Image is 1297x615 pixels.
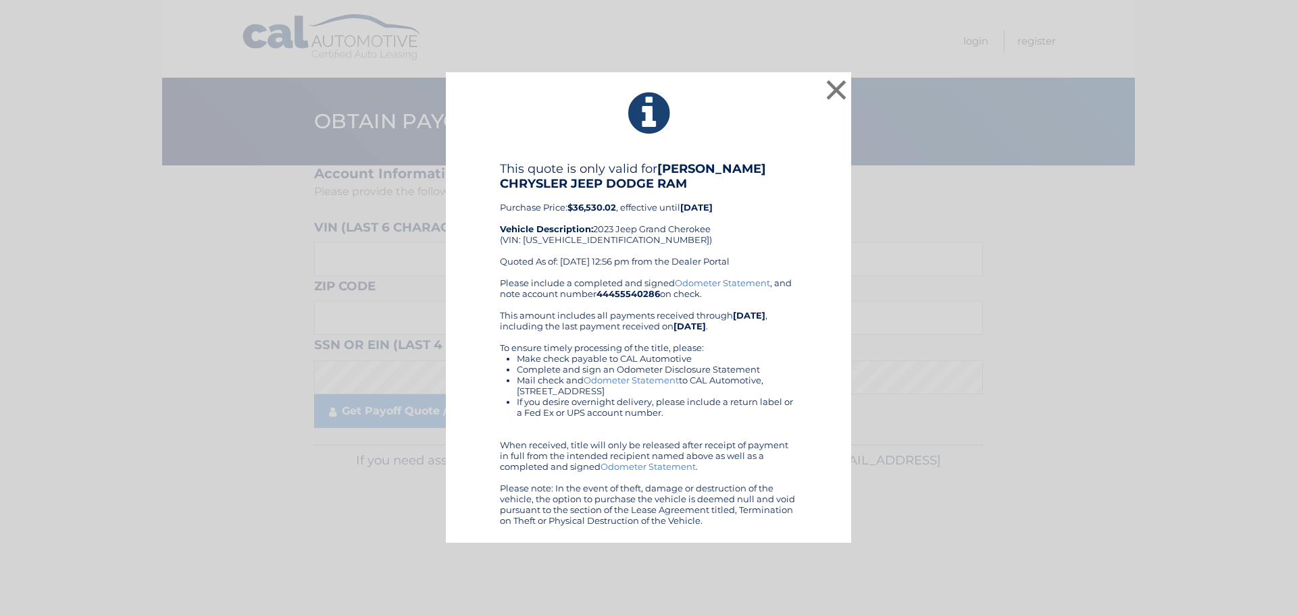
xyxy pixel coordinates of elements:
b: [PERSON_NAME] CHRYSLER JEEP DODGE RAM [500,161,766,191]
b: [DATE] [733,310,765,321]
div: Please include a completed and signed , and note account number on check. This amount includes al... [500,277,797,526]
a: Odometer Statement [675,277,770,288]
b: $36,530.02 [567,202,616,213]
b: [DATE] [680,202,713,213]
li: Make check payable to CAL Automotive [517,353,797,364]
a: Odometer Statement [601,461,696,472]
li: Complete and sign an Odometer Disclosure Statement [517,364,797,375]
button: × [823,76,850,103]
li: Mail check and to CAL Automotive, [STREET_ADDRESS] [517,375,797,396]
div: Purchase Price: , effective until 2023 Jeep Grand Cherokee (VIN: [US_VEHICLE_IDENTIFICATION_NUMBE... [500,161,797,277]
a: Odometer Statement [584,375,679,385]
strong: Vehicle Description: [500,223,593,234]
li: If you desire overnight delivery, please include a return label or a Fed Ex or UPS account number. [517,396,797,418]
b: [DATE] [673,321,706,331]
b: 44455540286 [596,288,660,299]
h4: This quote is only valid for [500,161,797,191]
